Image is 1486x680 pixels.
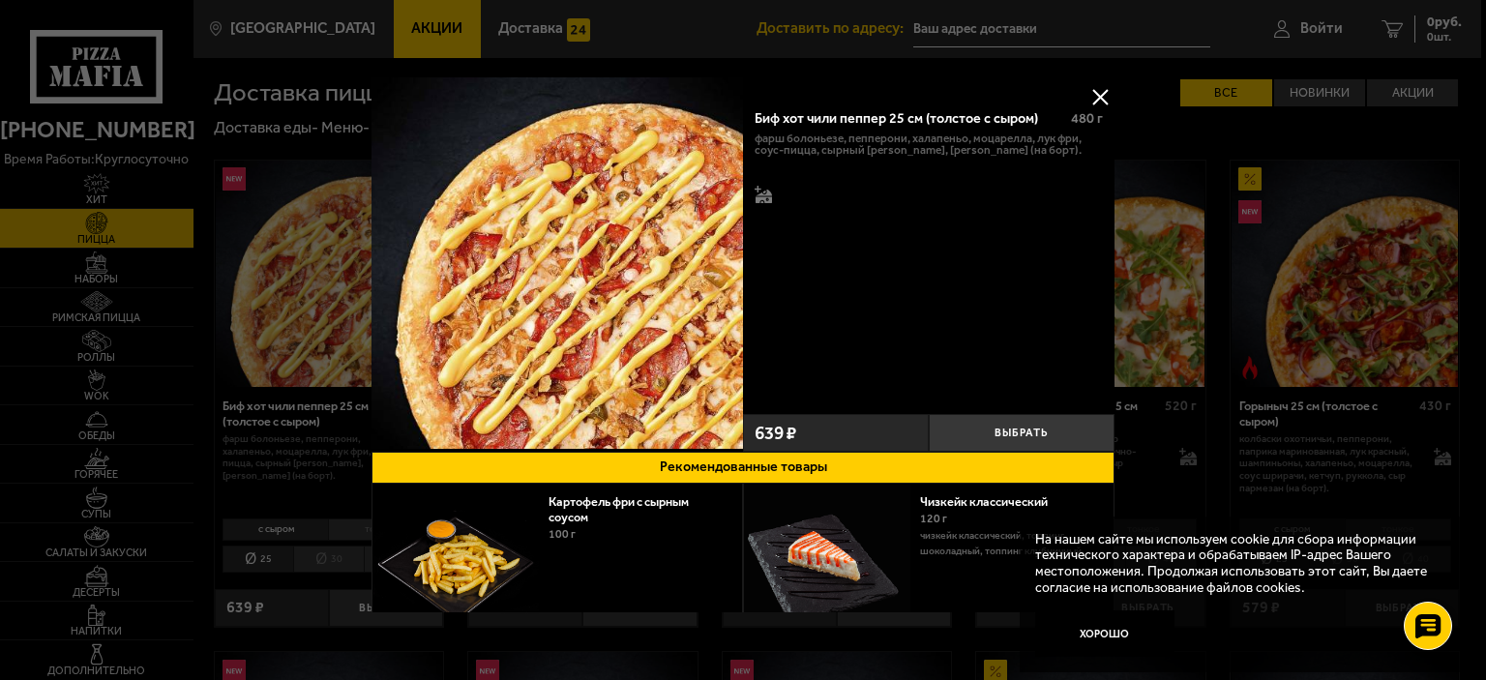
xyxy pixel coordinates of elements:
a: Картофель фри с сырным соусом [549,494,689,524]
button: Хорошо [1035,610,1174,657]
p: Чизкейк классический, топпинг шоколадный, топпинг клубничный. [920,528,1099,559]
button: Выбрать [929,414,1114,452]
img: Биф хот чили пеппер 25 см (толстое с сыром) [371,77,743,449]
button: Выбрать [668,612,742,653]
span: 480 г [1071,110,1103,127]
span: 639 ₽ [755,424,796,442]
p: фарш болоньезе, пепперони, халапеньо, моцарелла, лук фри, соус-пицца, сырный [PERSON_NAME], [PERS... [755,133,1103,158]
div: Биф хот чили пеппер 25 см (толстое с сыром) [755,110,1056,127]
p: На нашем сайте мы используем cookie для сбора информации технического характера и обрабатываем IP... [1035,532,1439,596]
span: 100 г [549,527,576,541]
a: Биф хот чили пеппер 25 см (толстое с сыром) [371,77,743,452]
button: Рекомендованные товары [371,452,1114,484]
span: 120 г [920,512,947,525]
a: Чизкейк классический [920,494,1063,509]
